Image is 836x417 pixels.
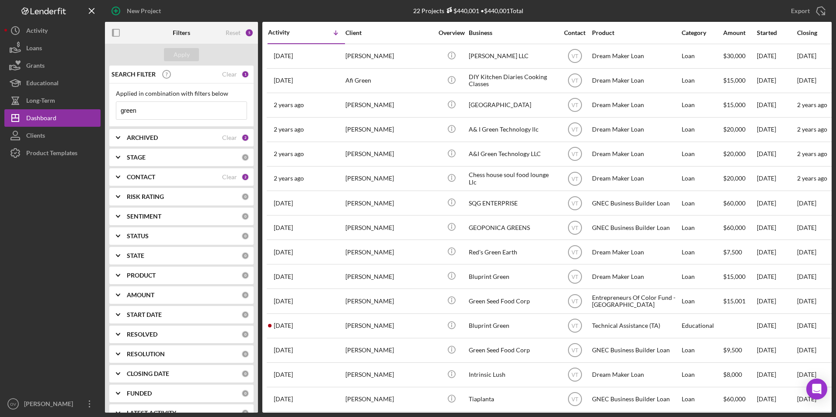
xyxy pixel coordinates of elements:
div: 1 [241,70,249,78]
span: $60,000 [723,224,745,231]
b: STATE [127,252,144,259]
time: [DATE] [797,395,816,403]
div: Export [791,2,810,20]
button: Dashboard [4,109,101,127]
text: VT [571,372,578,378]
b: RISK RATING [127,193,164,200]
div: [DATE] [757,363,796,386]
text: VT [571,53,578,59]
text: VT [571,200,578,206]
div: Dream Maker Loan [592,240,679,264]
div: Overview [435,29,468,36]
time: 2 years ago [797,125,827,133]
div: GNEC Business Builder Loan [592,216,679,239]
div: [DATE] [757,265,796,288]
span: $8,000 [723,371,742,378]
b: PRODUCT [127,272,156,279]
div: 0 [241,330,249,338]
time: [DATE] [797,322,816,329]
b: FUNDED [127,390,152,397]
div: Dream Maker Loan [592,94,679,117]
time: 2025-02-06 20:02 [274,77,293,84]
text: VT [571,347,578,354]
time: 2022-05-02 21:36 [274,371,293,378]
div: [DATE] [757,191,796,215]
span: $15,000 [723,101,745,108]
div: Dream Maker Loan [592,45,679,68]
div: [DATE] [757,94,796,117]
div: [DATE] [757,339,796,362]
div: [DATE] [757,142,796,166]
div: Loan [682,388,722,411]
button: OV[PERSON_NAME] [4,395,101,413]
time: 2022-05-12 10:21 [274,322,293,329]
div: Technical Assistance (TA) [592,314,679,337]
text: OV [10,402,16,407]
button: Activity [4,22,101,39]
b: CLOSING DATE [127,370,169,377]
div: [PERSON_NAME] [345,363,433,386]
div: 0 [241,193,249,201]
div: Loans [26,39,42,59]
text: VT [571,249,578,255]
div: Dream Maker Loan [592,265,679,288]
div: Loan [682,339,722,362]
div: GNEC Business Builder Loan [592,191,679,215]
b: Filters [173,29,190,36]
div: New Project [127,2,161,20]
div: GEOPONICA GREENS [469,216,556,239]
div: DIY Kitchen Diaries Cooking Classes [469,69,556,92]
time: 2022-05-04 18:08 [274,347,293,354]
div: Intrinsic Lush [469,363,556,386]
div: Loan [682,69,722,92]
span: $7,500 [723,248,742,256]
a: Product Templates [4,144,101,162]
span: $20,000 [723,125,745,133]
div: [PERSON_NAME] [345,167,433,190]
div: Business [469,29,556,36]
div: [DATE] [757,388,796,411]
div: Dream Maker Loan [592,69,679,92]
div: Loan [682,94,722,117]
div: 5 [245,28,254,37]
div: Open Intercom Messenger [806,379,827,400]
div: $440,001 [444,7,479,14]
div: Loan [682,118,722,141]
text: VT [571,396,578,403]
div: Loan [682,289,722,313]
div: Dream Maker Loan [592,167,679,190]
div: Loan [682,45,722,68]
div: Started [757,29,796,36]
text: VT [571,151,578,157]
div: Client [345,29,433,36]
div: Dream Maker Loan [592,142,679,166]
span: $9,500 [723,346,742,354]
b: SENTIMENT [127,213,161,220]
button: Apply [164,48,199,61]
div: 0 [241,212,249,220]
time: 2022-08-25 19:56 [274,249,293,256]
div: [PERSON_NAME] [345,240,433,264]
b: AMOUNT [127,292,154,299]
b: LATEST ACTIVITY [127,410,176,417]
time: [DATE] [797,273,816,280]
div: [DATE] [757,69,796,92]
button: New Project [105,2,170,20]
div: GNEC Business Builder Loan [592,388,679,411]
text: VT [571,225,578,231]
a: Long-Term [4,92,101,109]
b: ARCHIVED [127,134,158,141]
div: Loan [682,167,722,190]
div: [PERSON_NAME] [345,216,433,239]
div: Loan [682,265,722,288]
time: [DATE] [797,371,816,378]
div: Educational [26,74,59,94]
b: STATUS [127,233,149,240]
span: $30,000 [723,52,745,59]
time: 2022-06-14 21:31 [274,273,293,280]
time: 2023-08-22 17:34 [274,175,304,182]
div: Afi Green [345,69,433,92]
div: GNEC Business Builder Loan [592,339,679,362]
span: $60,000 [723,199,745,207]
